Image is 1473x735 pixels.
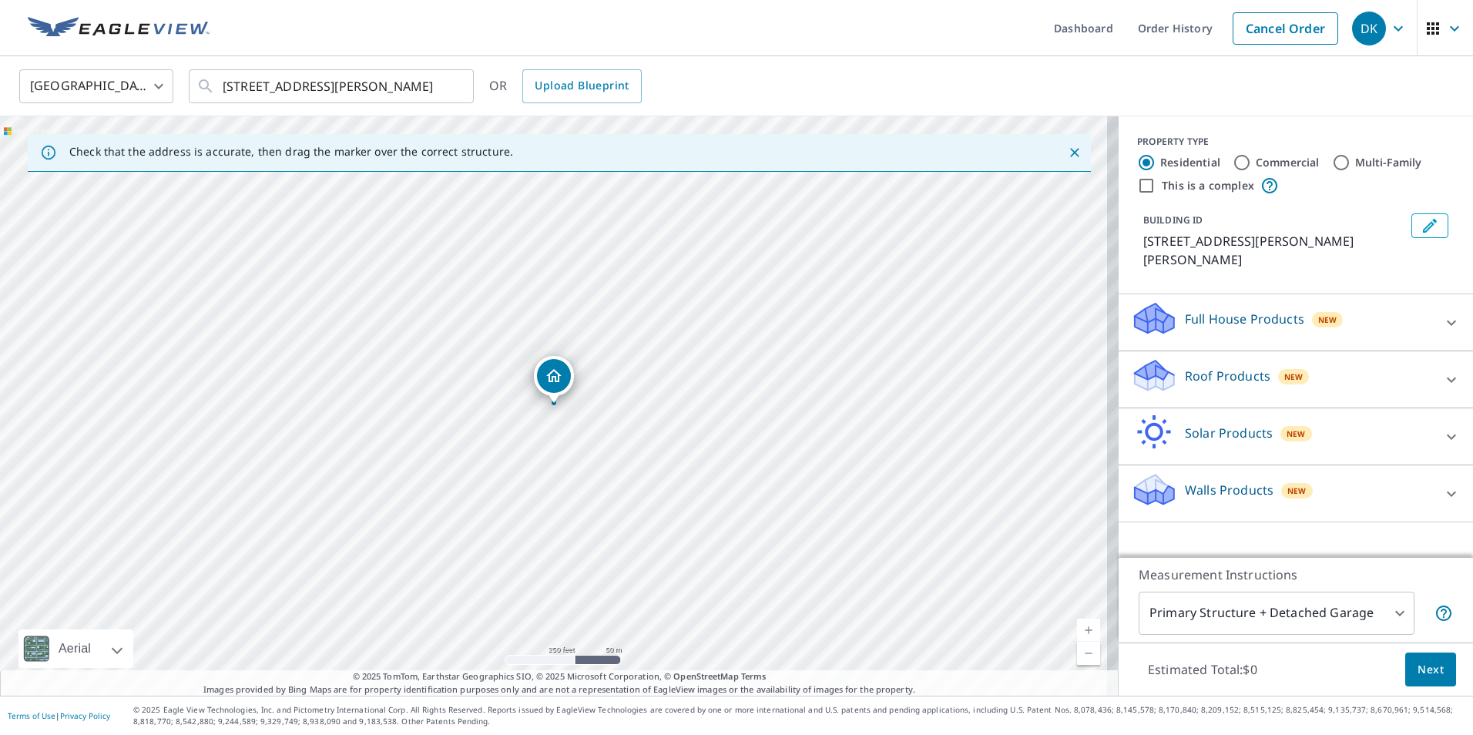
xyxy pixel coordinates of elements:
div: Solar ProductsNew [1131,414,1461,458]
span: New [1287,428,1306,440]
div: Primary Structure + Detached Garage [1139,592,1414,635]
span: Next [1418,660,1444,680]
p: Roof Products [1185,367,1270,385]
label: This is a complex [1162,178,1254,193]
div: [GEOGRAPHIC_DATA] [19,65,173,108]
a: Privacy Policy [60,710,110,721]
span: New [1318,314,1337,326]
p: BUILDING ID [1143,213,1203,227]
p: Measurement Instructions [1139,566,1453,584]
button: Next [1405,653,1456,687]
a: Current Level 17, Zoom Out [1077,642,1100,665]
p: Walls Products [1185,481,1273,499]
div: Aerial [18,629,133,668]
div: OR [489,69,642,103]
a: Upload Blueprint [522,69,641,103]
p: Full House Products [1185,310,1304,328]
p: Check that the address is accurate, then drag the marker over the correct structure. [69,145,513,159]
div: Roof ProductsNew [1131,357,1461,401]
label: Residential [1160,155,1220,170]
div: DK [1352,12,1386,45]
p: Estimated Total: $0 [1136,653,1270,686]
input: Search by address or latitude-longitude [223,65,442,108]
span: © 2025 TomTom, Earthstar Geographics SIO, © 2025 Microsoft Corporation, © [353,670,767,683]
label: Multi-Family [1355,155,1422,170]
p: © 2025 Eagle View Technologies, Inc. and Pictometry International Corp. All Rights Reserved. Repo... [133,704,1465,727]
div: Full House ProductsNew [1131,300,1461,344]
p: Solar Products [1185,424,1273,442]
span: Your report will include the primary structure and a detached garage if one exists. [1434,604,1453,623]
span: New [1287,485,1307,497]
div: Dropped pin, building 1, Residential property, 1152 Shelly Ln Sheridan, WY 82801 [534,356,574,404]
a: Terms of Use [8,710,55,721]
a: Terms [741,670,767,682]
div: PROPERTY TYPE [1137,135,1455,149]
span: Upload Blueprint [535,76,629,96]
p: | [8,711,110,720]
button: Edit building 1 [1411,213,1448,238]
div: Walls ProductsNew [1131,472,1461,515]
div: Aerial [54,629,96,668]
span: New [1284,371,1304,383]
button: Close [1065,143,1085,163]
label: Commercial [1256,155,1320,170]
a: Current Level 17, Zoom In [1077,619,1100,642]
a: OpenStreetMap [673,670,738,682]
a: Cancel Order [1233,12,1338,45]
p: [STREET_ADDRESS][PERSON_NAME][PERSON_NAME] [1143,232,1405,269]
img: EV Logo [28,17,210,40]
